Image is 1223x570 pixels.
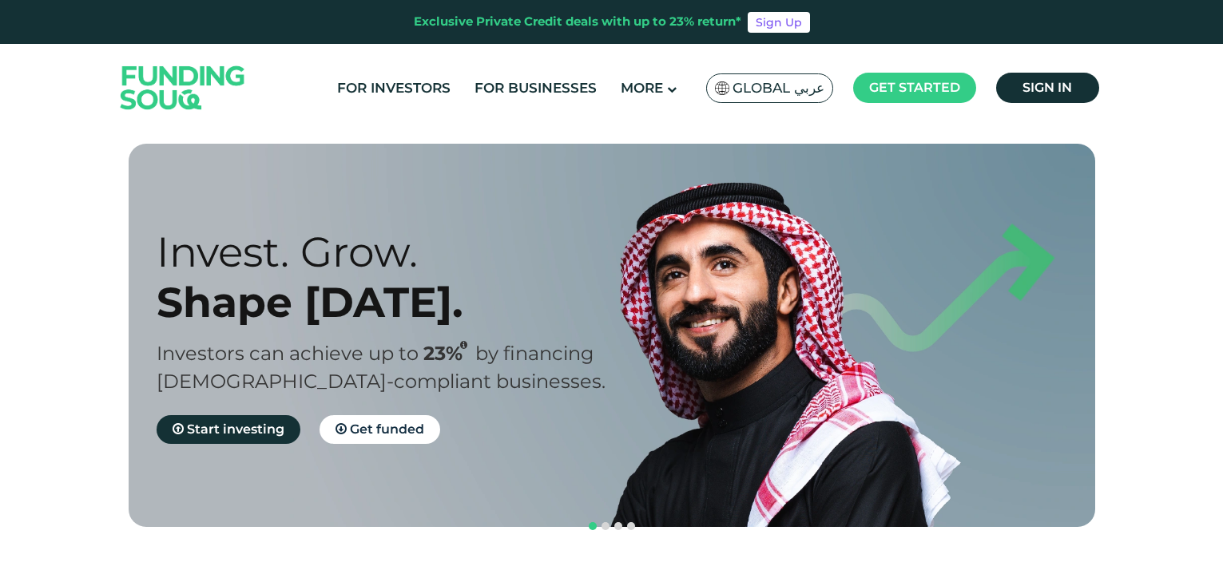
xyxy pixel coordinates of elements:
[414,13,741,31] div: Exclusive Private Credit deals with up to 23% return*
[423,342,475,365] span: 23%
[187,422,284,437] span: Start investing
[157,342,419,365] span: Investors can achieve up to
[996,73,1099,103] a: Sign in
[733,79,824,97] span: Global عربي
[625,520,637,532] button: navigation
[1022,80,1072,95] span: Sign in
[350,422,424,437] span: Get funded
[105,47,261,128] img: Logo
[586,520,599,532] button: navigation
[157,415,300,444] a: Start investing
[460,341,467,350] i: 23% IRR (expected) ~ 15% Net yield (expected)
[621,80,663,96] span: More
[748,12,810,33] a: Sign Up
[715,81,729,95] img: SA Flag
[471,75,601,101] a: For Businesses
[869,80,960,95] span: Get started
[599,520,612,532] button: navigation
[612,520,625,532] button: navigation
[320,415,440,444] a: Get funded
[157,227,640,277] div: Invest. Grow.
[157,277,640,327] div: Shape [DATE].
[333,75,455,101] a: For Investors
